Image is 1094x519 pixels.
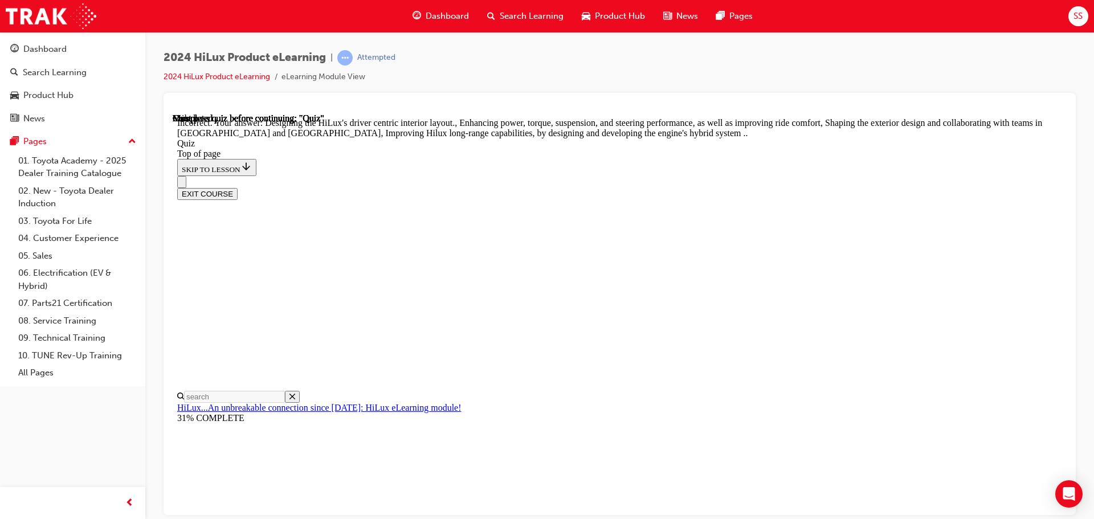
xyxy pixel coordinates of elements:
div: News [23,112,45,125]
span: pages-icon [716,9,725,23]
a: 10. TUNE Rev-Up Training [14,347,141,365]
span: prev-icon [125,496,134,510]
span: news-icon [663,9,672,23]
div: Attempted [357,52,395,63]
a: Dashboard [5,39,141,60]
span: up-icon [128,134,136,149]
a: pages-iconPages [707,5,762,28]
div: Open Intercom Messenger [1055,480,1083,508]
div: Product Hub [23,89,74,102]
div: Pages [23,135,47,148]
a: car-iconProduct Hub [573,5,654,28]
button: Pages [5,131,141,152]
a: News [5,108,141,129]
div: Search Learning [23,66,87,79]
a: search-iconSearch Learning [478,5,573,28]
span: car-icon [582,9,590,23]
a: 06. Electrification (EV & Hybrid) [14,264,141,295]
span: News [676,10,698,23]
a: 02. New - Toyota Dealer Induction [14,182,141,212]
a: 07. Parts21 Certification [14,295,141,312]
button: EXIT COURSE [5,75,65,87]
a: news-iconNews [654,5,707,28]
span: search-icon [10,68,18,78]
div: Dashboard [23,43,67,56]
a: 2024 HiLux Product eLearning [164,72,270,81]
div: Quiz [5,25,889,35]
li: eLearning Module View [281,71,365,84]
span: | [330,51,333,64]
span: guage-icon [413,9,421,23]
span: pages-icon [10,137,19,147]
span: guage-icon [10,44,19,55]
a: Product Hub [5,85,141,106]
span: Product Hub [595,10,645,23]
a: 01. Toyota Academy - 2025 Dealer Training Catalogue [14,152,141,182]
input: Search [11,277,112,289]
a: 05. Sales [14,247,141,265]
span: SS [1073,10,1083,23]
span: car-icon [10,91,19,101]
a: Search Learning [5,62,141,83]
img: Trak [6,3,96,29]
span: search-icon [487,9,495,23]
button: Close navigation menu [5,63,14,75]
button: SKIP TO LESSON [5,46,84,63]
a: HiLux...An unbreakable connection since [DATE]: HiLux eLearning module! [5,289,289,299]
span: Pages [729,10,753,23]
span: Search Learning [500,10,564,23]
a: 03. Toyota For Life [14,212,141,230]
span: Dashboard [426,10,469,23]
span: SKIP TO LESSON [9,52,79,60]
div: Incorrect. Your answer: Designing the HiLux's driver centric interior layout., Enhancing power, t... [5,5,889,25]
a: All Pages [14,364,141,382]
button: Close search menu [112,277,127,289]
a: 09. Technical Training [14,329,141,347]
a: 08. Service Training [14,312,141,330]
span: 2024 HiLux Product eLearning [164,51,326,64]
a: guage-iconDashboard [403,5,478,28]
span: learningRecordVerb_ATTEMPT-icon [337,50,353,66]
button: DashboardSearch LearningProduct HubNews [5,36,141,131]
span: news-icon [10,114,19,124]
button: SS [1068,6,1088,26]
div: 31% COMPLETE [5,300,889,310]
div: Top of page [5,35,889,46]
a: 04. Customer Experience [14,230,141,247]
